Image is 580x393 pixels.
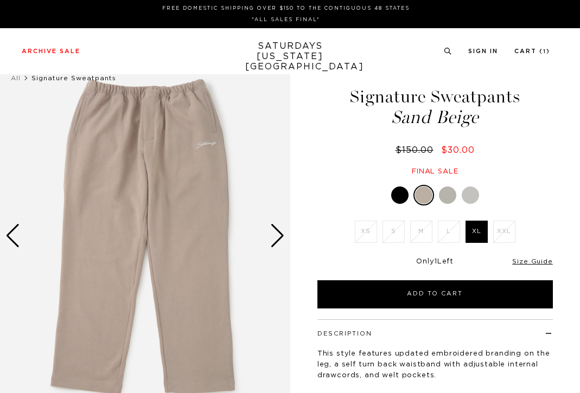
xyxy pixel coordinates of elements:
[5,224,20,248] div: Previous slide
[11,75,21,81] a: All
[514,48,550,54] a: Cart (1)
[26,4,546,12] p: FREE DOMESTIC SHIPPING OVER $150 TO THE CONTIGUOUS 48 STATES
[245,41,335,72] a: SATURDAYS[US_STATE][GEOGRAPHIC_DATA]
[316,167,554,176] div: Final sale
[317,331,372,337] button: Description
[317,280,553,308] button: Add to Cart
[543,49,546,54] small: 1
[396,146,438,154] del: $150.00
[31,75,116,81] span: Signature Sweatpants
[512,258,552,265] a: Size Guide
[317,349,553,381] p: This style features updated embroidered branding on the leg, a self turn back waistband with adju...
[26,16,546,24] p: *ALL SALES FINAL*
[466,221,488,243] label: XL
[316,88,554,126] h1: Signature Sweatpants
[435,258,437,265] span: 1
[316,108,554,126] span: Sand Beige
[441,146,475,154] span: $30.00
[22,48,80,54] a: Archive Sale
[468,48,498,54] a: Sign In
[270,224,285,248] div: Next slide
[317,257,553,267] div: Only Left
